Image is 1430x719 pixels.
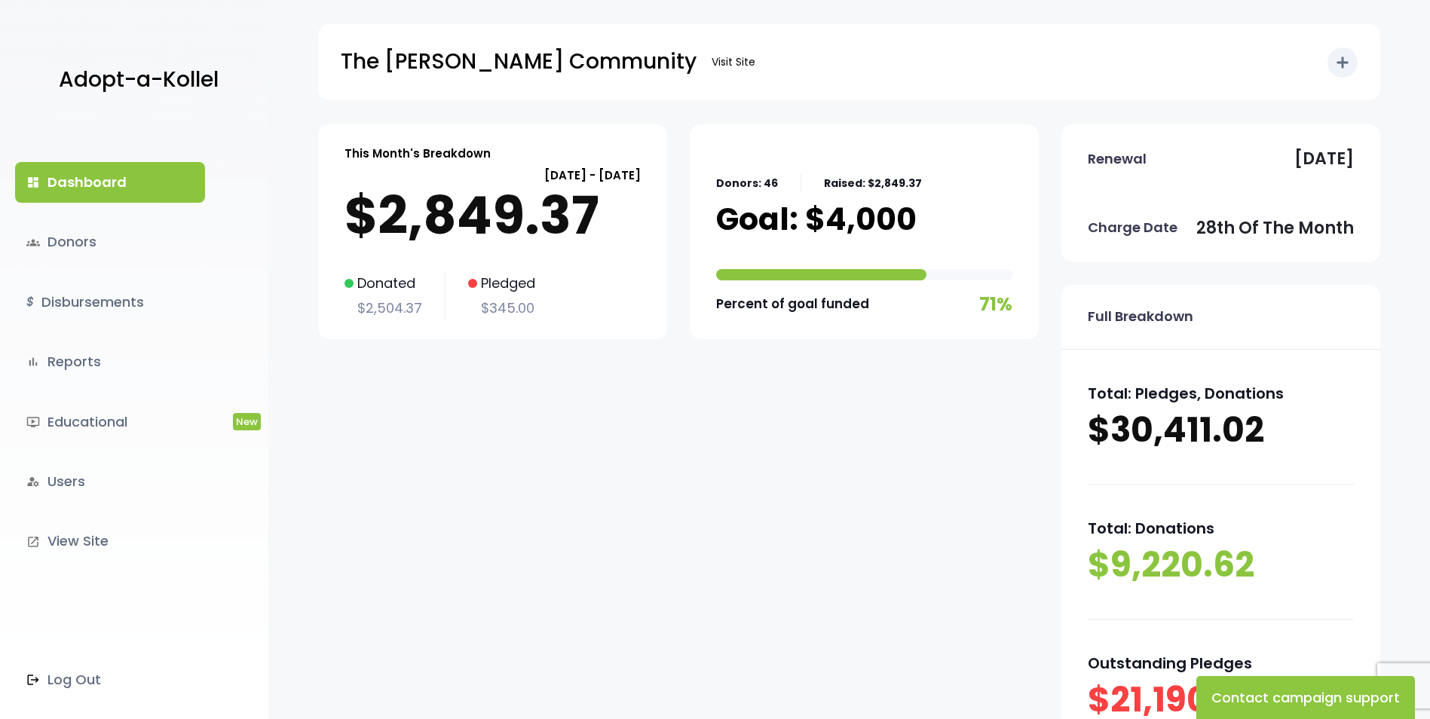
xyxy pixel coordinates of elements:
i: launch [26,535,40,549]
a: Log Out [15,659,205,700]
a: Visit Site [704,47,763,77]
p: Goal: $4,000 [716,200,917,238]
p: Renewal [1088,147,1147,171]
a: dashboardDashboard [15,162,205,203]
p: Total: Donations [1088,515,1354,542]
button: Contact campaign support [1196,676,1415,719]
p: Full Breakdown [1088,304,1193,329]
p: $2,849.37 [344,185,641,246]
p: $345.00 [468,296,535,320]
a: groupsDonors [15,222,205,262]
a: Adopt-a-Kollel [51,44,219,117]
p: $2,504.37 [344,296,422,320]
p: $9,220.62 [1088,542,1354,589]
p: The [PERSON_NAME] Community [341,43,697,81]
a: ondemand_videoEducationalNew [15,402,205,442]
p: Total: Pledges, Donations [1088,380,1354,407]
p: Donors: 46 [716,174,778,193]
p: Adopt-a-Kollel [59,61,219,99]
i: manage_accounts [26,475,40,488]
span: New [233,413,261,430]
span: groups [26,236,40,249]
button: add [1327,47,1358,78]
p: $30,411.02 [1088,407,1354,454]
p: Outstanding Pledges [1088,650,1354,677]
p: [DATE] [1294,144,1354,174]
a: manage_accountsUsers [15,461,205,502]
a: bar_chartReports [15,341,205,382]
p: [DATE] - [DATE] [344,165,641,185]
p: Donated [344,271,422,295]
a: launchView Site [15,521,205,561]
i: $ [26,292,34,314]
p: 28th of the month [1196,213,1354,243]
p: This Month's Breakdown [344,143,491,164]
p: Pledged [468,271,535,295]
p: Percent of goal funded [716,292,869,316]
i: add [1334,54,1352,72]
p: Raised: $2,849.37 [824,174,922,193]
p: Charge Date [1088,216,1177,240]
p: 71% [979,288,1012,320]
i: ondemand_video [26,415,40,429]
i: dashboard [26,176,40,189]
a: $Disbursements [15,282,205,323]
i: bar_chart [26,355,40,369]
